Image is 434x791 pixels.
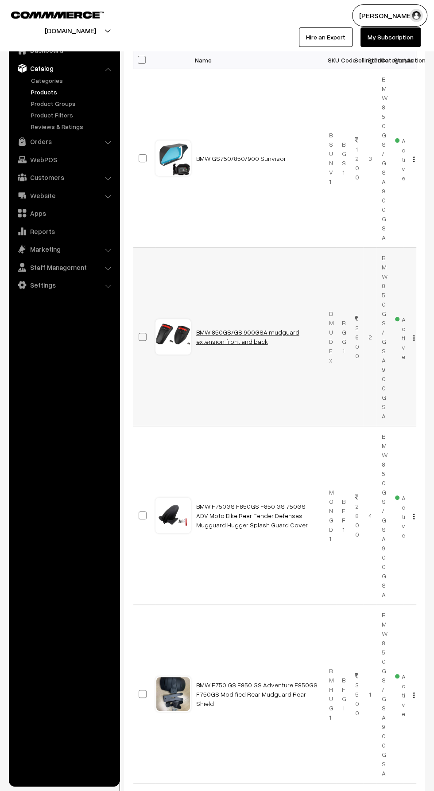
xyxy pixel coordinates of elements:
[350,426,363,605] td: 2800
[11,12,104,18] img: COMMMERCE
[11,60,116,76] a: Catalog
[11,9,89,19] a: COMMMERCE
[29,87,116,97] a: Products
[363,51,376,69] th: Stock
[11,133,116,149] a: Orders
[11,152,116,168] a: WebPOS
[196,155,286,162] a: BMW GS750/850/900 Sunvisor
[29,99,116,108] a: Product Groups
[403,51,416,69] th: Action
[191,51,324,69] th: Name
[337,605,350,783] td: BFG1
[324,605,337,783] td: BMHUG1
[376,426,390,605] td: BMW 850GS/GSA 900GSA
[352,4,427,27] button: [PERSON_NAME]
[363,248,376,426] td: 2
[196,503,308,529] a: BMW F750GS F850GS F850 GS 750GS ADV Moto Bike Rear Fender Defensas Mugguard Hugger Splash Guard C...
[376,69,390,248] td: BMW 850GS/GSA 900GSA
[29,122,116,131] a: Reviews & Ratings
[350,69,363,248] td: 1200
[413,692,415,698] img: Menu
[11,205,116,221] a: Apps
[395,670,406,718] span: Active
[299,27,353,47] a: Hire an Expert
[11,259,116,275] a: Staff Management
[324,69,337,248] td: BSUNV1
[29,110,116,120] a: Product Filters
[376,605,390,783] td: BMW 850GS/GSA 900GSA
[413,156,415,162] img: Menu
[196,328,299,345] a: BMW 850GS/GS 900GSA mudguard extension front and back
[390,51,403,69] th: Status
[337,248,350,426] td: BGG1
[395,134,406,183] span: Active
[376,51,390,69] th: Category
[29,76,116,85] a: Categories
[14,19,127,42] button: [DOMAIN_NAME]
[337,426,350,605] td: BFF1
[410,9,423,22] img: user
[11,187,116,203] a: Website
[350,605,363,783] td: 3500
[413,514,415,519] img: Menu
[324,426,337,605] td: MONGD1
[363,605,376,783] td: 1
[350,248,363,426] td: 2600
[11,241,116,257] a: Marketing
[11,277,116,293] a: Settings
[395,312,406,361] span: Active
[324,51,337,69] th: SKU
[363,69,376,248] td: 3
[413,335,415,341] img: Menu
[360,27,421,47] a: My Subscription
[337,69,350,248] td: BGS1
[196,681,318,707] a: BMW F750 GS F850 GS Adventure F850GS F750GS Modified Rear Mudguard Rear Shield
[350,51,363,69] th: Selling Price
[324,248,337,426] td: BMUDEx
[363,426,376,605] td: 4
[11,223,116,239] a: Reports
[11,169,116,185] a: Customers
[395,491,406,540] span: Active
[337,51,350,69] th: Code
[376,248,390,426] td: BMW 850GS/GSA 900GSA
